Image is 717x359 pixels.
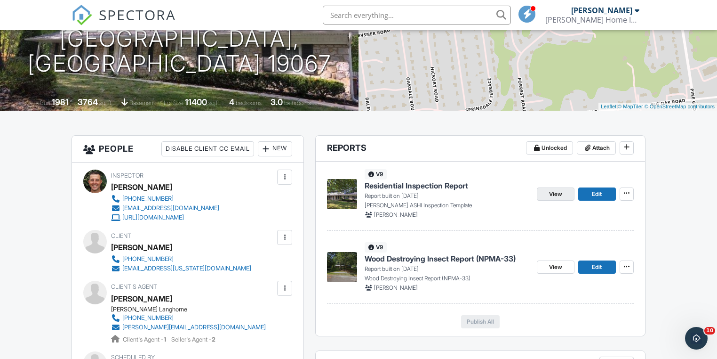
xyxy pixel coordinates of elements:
div: Bradley Home Inspections [545,15,639,24]
a: © MapTiler [618,104,643,109]
a: [PERSON_NAME] [111,292,172,306]
a: SPECTORA [72,13,176,33]
strong: 2 [212,336,215,343]
div: [PERSON_NAME][EMAIL_ADDRESS][DOMAIN_NAME] [122,324,266,331]
div: 3.0 [271,97,283,107]
strong: 1 [164,336,166,343]
span: bathrooms [284,99,311,106]
a: © OpenStreetMap contributors [645,104,715,109]
div: [EMAIL_ADDRESS][DOMAIN_NAME] [122,204,219,212]
input: Search everything... [323,6,511,24]
div: [PHONE_NUMBER] [122,195,174,203]
div: [PERSON_NAME] [111,180,172,194]
span: sq.ft. [208,99,220,106]
span: Built [40,99,50,106]
a: [URL][DOMAIN_NAME] [111,213,219,222]
span: Seller's Agent - [171,336,215,343]
span: 10 [704,327,715,335]
div: [PHONE_NUMBER] [122,314,174,322]
div: Disable Client CC Email [161,141,254,156]
iframe: Intercom live chat [685,327,708,350]
span: Inspector [111,172,143,179]
span: Client [111,232,131,239]
a: Leaflet [601,104,616,109]
img: The Best Home Inspection Software - Spectora [72,5,92,25]
span: Client's Agent - [123,336,167,343]
div: 4 [229,97,234,107]
h1: 561 Nottingham Dr [GEOGRAPHIC_DATA], [GEOGRAPHIC_DATA] 19067 [15,1,343,76]
a: [PHONE_NUMBER] [111,194,219,204]
a: [PHONE_NUMBER] [111,313,266,323]
div: New [258,141,292,156]
a: [PHONE_NUMBER] [111,254,251,264]
a: [EMAIL_ADDRESS][US_STATE][DOMAIN_NAME] [111,264,251,273]
div: [PERSON_NAME] Langhorne [111,306,273,313]
div: 3764 [78,97,98,107]
a: [EMAIL_ADDRESS][DOMAIN_NAME] [111,204,219,213]
span: bedrooms [236,99,262,106]
a: [PERSON_NAME][EMAIL_ADDRESS][DOMAIN_NAME] [111,323,266,332]
span: Lot Size [164,99,183,106]
span: SPECTORA [99,5,176,24]
span: sq. ft. [99,99,112,106]
div: [PHONE_NUMBER] [122,255,174,263]
div: [PERSON_NAME] [111,240,172,254]
span: Client's Agent [111,283,157,290]
div: [EMAIL_ADDRESS][US_STATE][DOMAIN_NAME] [122,265,251,272]
div: [PERSON_NAME] [571,6,632,15]
div: | [598,103,717,111]
div: [URL][DOMAIN_NAME] [122,214,184,221]
span: basement [129,99,155,106]
div: 1981 [52,97,69,107]
h3: People [72,136,303,163]
div: 11400 [185,97,207,107]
